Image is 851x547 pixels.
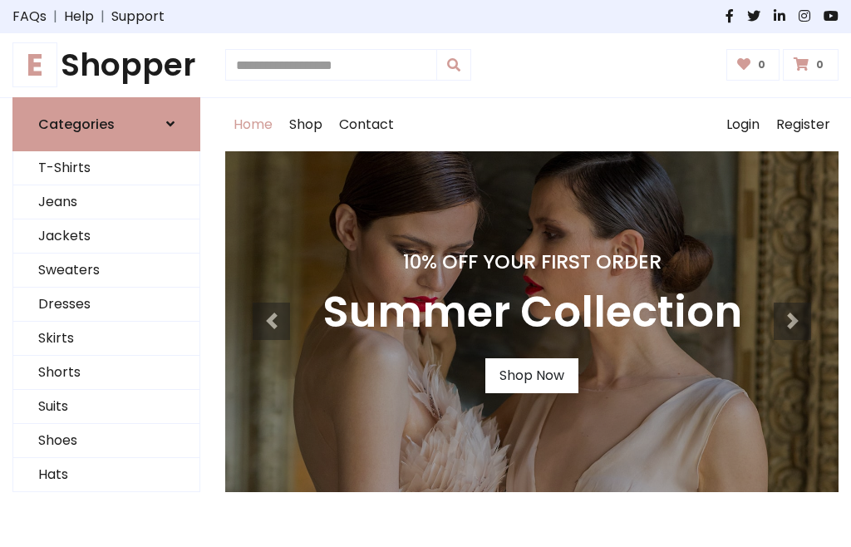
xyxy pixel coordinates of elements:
span: | [94,7,111,27]
a: Support [111,7,165,27]
a: Contact [331,98,402,151]
a: 0 [726,49,780,81]
a: Hats [13,458,199,492]
span: E [12,42,57,87]
a: FAQs [12,7,47,27]
a: Jackets [13,219,199,254]
a: Shorts [13,356,199,390]
h3: Summer Collection [322,287,742,338]
h1: Shopper [12,47,200,84]
span: | [47,7,64,27]
a: Register [768,98,839,151]
a: Dresses [13,288,199,322]
a: Jeans [13,185,199,219]
a: Suits [13,390,199,424]
a: Shop [281,98,331,151]
a: Shop Now [485,358,578,393]
a: Home [225,98,281,151]
a: Shoes [13,424,199,458]
h6: Categories [38,116,115,132]
a: Categories [12,97,200,151]
a: Help [64,7,94,27]
a: T-Shirts [13,151,199,185]
a: 0 [783,49,839,81]
span: 0 [754,57,770,72]
a: Skirts [13,322,199,356]
a: Login [718,98,768,151]
span: 0 [812,57,828,72]
a: Sweaters [13,254,199,288]
h4: 10% Off Your First Order [322,250,742,273]
a: EShopper [12,47,200,84]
